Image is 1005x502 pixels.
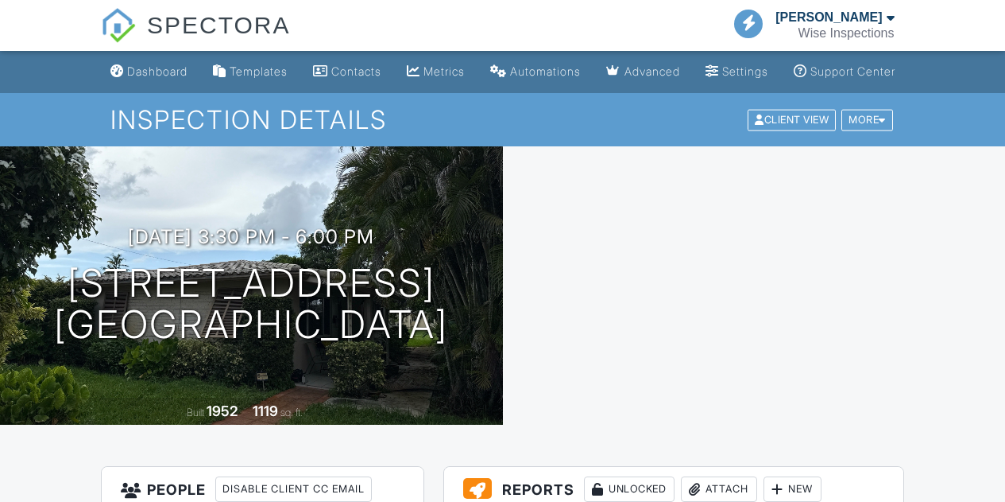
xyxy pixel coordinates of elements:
div: Metrics [423,64,465,78]
div: Templates [230,64,288,78]
span: Built [187,407,204,418]
div: Contacts [331,64,381,78]
div: [PERSON_NAME] [775,10,882,25]
div: Dashboard [127,64,187,78]
div: 1119 [253,403,278,419]
div: New [763,477,821,502]
div: Unlocked [584,477,675,502]
div: More [841,109,893,130]
div: Settings [722,64,768,78]
span: sq. ft. [280,407,303,418]
a: Advanced [600,57,686,87]
a: Automations (Basic) [484,57,587,87]
div: Advanced [624,64,680,78]
h1: [STREET_ADDRESS] [GEOGRAPHIC_DATA] [54,263,448,347]
a: SPECTORA [101,24,291,53]
div: Wise Inspections [798,25,895,41]
a: Contacts [307,57,388,87]
div: Disable Client CC Email [215,477,372,502]
div: Support Center [810,64,895,78]
div: 1952 [207,403,238,419]
h3: [DATE] 3:30 pm - 6:00 pm [128,226,374,247]
a: Dashboard [104,57,194,87]
a: Templates [207,57,294,87]
a: Metrics [400,57,471,87]
div: Automations [510,64,581,78]
span: SPECTORA [147,8,291,41]
div: Attach [681,477,757,502]
a: Support Center [787,57,902,87]
a: Settings [699,57,775,87]
img: The Best Home Inspection Software - Spectora [101,8,136,43]
h1: Inspection Details [110,106,894,134]
a: Client View [746,113,840,125]
div: Client View [748,109,836,130]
